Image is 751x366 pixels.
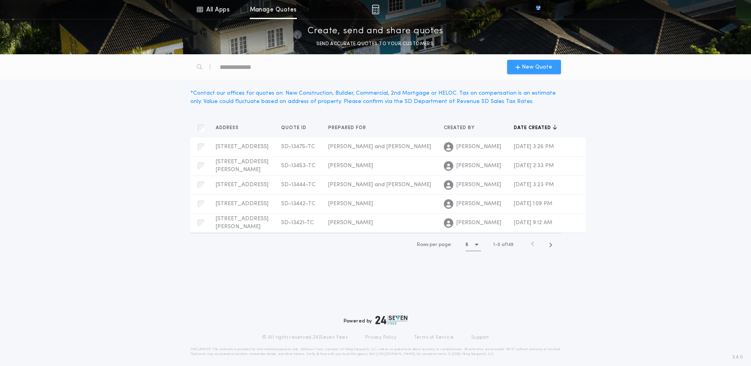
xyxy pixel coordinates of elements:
[466,238,481,251] button: 5
[365,334,397,341] a: Privacy Policy
[375,315,408,325] img: logo
[216,216,268,230] span: [STREET_ADDRESS][PERSON_NAME]
[514,201,552,207] span: [DATE] 1:09 PM
[328,144,431,150] span: [PERSON_NAME] and [PERSON_NAME]
[514,144,554,150] span: [DATE] 3:26 PM
[281,201,316,207] span: SD-13442-TC
[514,124,557,132] button: Date created
[328,201,373,207] span: [PERSON_NAME]
[493,242,495,247] span: 1
[281,124,312,132] button: Quote ID
[328,125,368,131] span: Prepared for
[281,220,314,226] span: SD-13421-TC
[190,89,561,106] div: * Contact our offices for quotes on: New Construction, Builder, Commercial, 2nd Mortgage or HELOC...
[498,242,500,247] span: 5
[216,125,240,131] span: Address
[308,25,443,38] p: Create, send and share quotes
[281,125,308,131] span: Quote ID
[262,334,348,341] p: © All rights reserved. 24|Seven Fees
[521,6,555,13] img: vs-icon
[507,60,561,74] button: New Quote
[471,334,489,341] a: Support
[522,63,552,71] span: New Quote
[328,220,373,226] span: [PERSON_NAME]
[316,40,434,48] p: SEND ACCURATE QUOTES TO YOUR CUSTOMERS.
[514,163,554,169] span: [DATE] 2:33 PM
[344,315,408,325] div: Powered by
[456,200,501,208] span: [PERSON_NAME]
[514,220,552,226] span: [DATE] 9:12 AM
[216,159,268,173] span: [STREET_ADDRESS][PERSON_NAME]
[466,241,468,249] h1: 5
[328,163,373,169] span: [PERSON_NAME]
[444,125,476,131] span: Created by
[417,242,452,247] span: Rows per page:
[456,181,501,189] span: [PERSON_NAME]
[444,124,481,132] button: Created by
[514,182,554,188] span: [DATE] 3:23 PM
[328,182,431,188] span: [PERSON_NAME] and [PERSON_NAME]
[216,124,245,132] button: Address
[216,201,268,207] span: [STREET_ADDRESS]
[281,182,316,188] span: SD-13444-TC
[376,353,415,356] a: [URL][DOMAIN_NAME]
[414,334,454,341] a: Terms of Service
[456,219,501,227] span: [PERSON_NAME]
[456,162,501,170] span: [PERSON_NAME]
[372,5,379,14] img: img
[216,182,268,188] span: [STREET_ADDRESS]
[216,144,268,150] span: [STREET_ADDRESS]
[190,347,561,356] p: DISCLAIMER: This estimate is provided for informational purposes only. 24|Seven Fees, a product o...
[514,125,553,131] span: Date created
[456,143,501,151] span: [PERSON_NAME]
[502,241,513,248] span: of 149
[281,144,315,150] span: SD-13475-TC
[281,163,316,169] span: SD-13453-TC
[732,354,743,361] span: 3.8.0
